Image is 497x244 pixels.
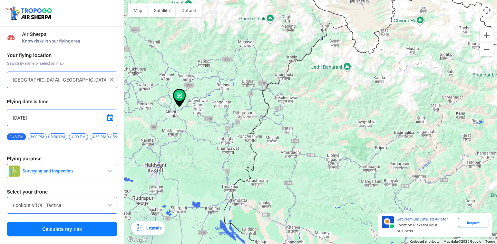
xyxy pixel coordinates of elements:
[13,76,106,84] input: Search your flying location
[458,218,488,227] div: Request
[7,99,117,104] h3: Flying date & time
[7,33,15,41] img: Risk Scores
[13,114,111,122] input: Select Date
[144,224,161,232] div: Legends
[444,240,481,243] span: Map data ©2025 Google
[7,222,117,236] button: Calculate my risk
[480,3,494,17] button: Map camera controls
[22,31,117,37] span: Air Sherpa
[394,216,458,234] div: for Location Risks for your business.
[9,166,20,177] img: survey.png
[126,235,149,244] a: Open this area in Google Maps (opens a new window)
[7,164,117,178] button: Surveying and Inspection
[110,133,129,140] span: 5:00 PM
[135,224,144,232] img: Legends
[22,38,117,44] span: Know risks in your flying area
[7,156,117,161] h3: Flying purpose
[485,240,495,243] a: Terms
[90,133,109,140] span: 4:30 PM
[397,217,443,222] span: Get Premium Detailed APIs
[480,28,494,42] button: Zoom in
[20,168,106,174] span: Surveying and Inspection
[13,201,111,209] input: Search by name or Brand
[126,235,149,244] img: Google
[7,53,117,58] h3: Your flying location
[480,43,494,56] button: Zoom out
[7,60,117,66] span: Search by name or select on map
[28,133,47,140] span: 3:00 PM
[108,76,115,83] img: ic_close.png
[69,133,88,140] span: 4:00 PM
[128,3,148,17] button: Show street map
[5,5,54,21] img: ic_tgdronemaps.svg
[48,133,67,140] span: 3:30 PM
[7,189,117,194] h3: Select your drone
[7,133,26,140] span: 2:48 PM
[410,239,439,244] button: Keyboard shortcuts
[382,216,394,228] img: Premium APIs
[148,3,176,17] button: Show satellite imagery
